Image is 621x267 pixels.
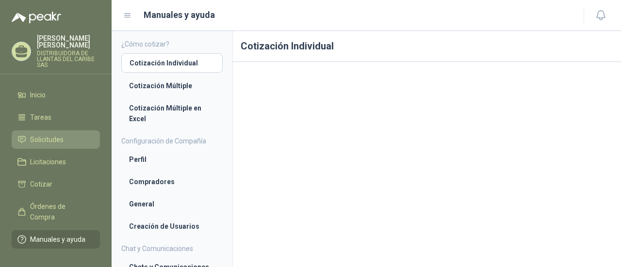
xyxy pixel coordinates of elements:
[129,199,215,209] li: General
[12,86,100,104] a: Inicio
[129,80,215,91] li: Cotización Múltiple
[37,50,100,68] p: DISTRIBUIDORA DE LLANTAS DEL CARIBE SAS
[12,108,100,126] a: Tareas
[30,234,85,245] span: Manuales y ayuda
[121,243,223,254] h4: Chat y Comunicaciones
[121,39,223,49] h4: ¿Cómo cotizar?
[30,112,51,123] span: Tareas
[121,99,223,128] a: Cotización Múltiple en Excel
[30,157,66,167] span: Licitaciones
[121,217,223,236] a: Creación de Usuarios
[233,31,621,62] h1: Cotización Individual
[12,175,100,193] a: Cotizar
[121,136,223,146] h4: Configuración de Compañía
[30,201,91,222] span: Órdenes de Compra
[144,8,215,22] h1: Manuales y ayuda
[121,77,223,95] a: Cotización Múltiple
[121,150,223,169] a: Perfil
[129,103,215,124] li: Cotización Múltiple en Excel
[12,197,100,226] a: Órdenes de Compra
[12,153,100,171] a: Licitaciones
[30,134,64,145] span: Solicitudes
[30,179,52,189] span: Cotizar
[37,35,100,48] p: [PERSON_NAME] [PERSON_NAME]
[129,154,215,165] li: Perfil
[129,221,215,232] li: Creación de Usuarios
[12,230,100,249] a: Manuales y ayuda
[121,53,223,73] a: Cotización Individual
[121,173,223,191] a: Compradores
[12,12,61,23] img: Logo peakr
[129,176,215,187] li: Compradores
[130,58,214,68] li: Cotización Individual
[30,90,46,100] span: Inicio
[12,130,100,149] a: Solicitudes
[121,195,223,213] a: General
